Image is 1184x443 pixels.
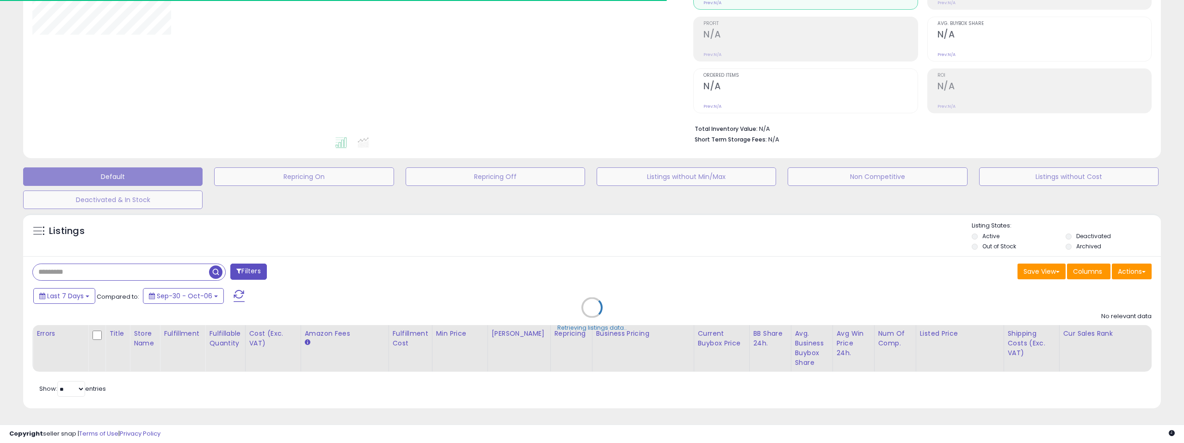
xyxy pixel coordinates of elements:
button: Listings without Min/Max [597,167,776,186]
span: Avg. Buybox Share [937,21,1151,26]
h2: N/A [937,29,1151,42]
h2: N/A [703,29,917,42]
button: Repricing Off [406,167,585,186]
span: Ordered Items [703,73,917,78]
button: Non Competitive [788,167,967,186]
a: Privacy Policy [120,429,160,438]
a: Terms of Use [79,429,118,438]
li: N/A [695,123,1145,134]
small: Prev: N/A [703,104,721,109]
button: Listings without Cost [979,167,1159,186]
span: N/A [768,135,779,144]
h2: N/A [703,81,917,93]
button: Default [23,167,203,186]
b: Total Inventory Value: [695,125,758,133]
button: Repricing On [214,167,394,186]
small: Prev: N/A [937,104,956,109]
small: Prev: N/A [937,52,956,57]
strong: Copyright [9,429,43,438]
small: Prev: N/A [703,52,721,57]
div: Retrieving listings data.. [557,324,627,332]
button: Deactivated & In Stock [23,191,203,209]
h2: N/A [937,81,1151,93]
span: Profit [703,21,917,26]
b: Short Term Storage Fees: [695,135,767,143]
span: ROI [937,73,1151,78]
div: seller snap | | [9,430,160,438]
